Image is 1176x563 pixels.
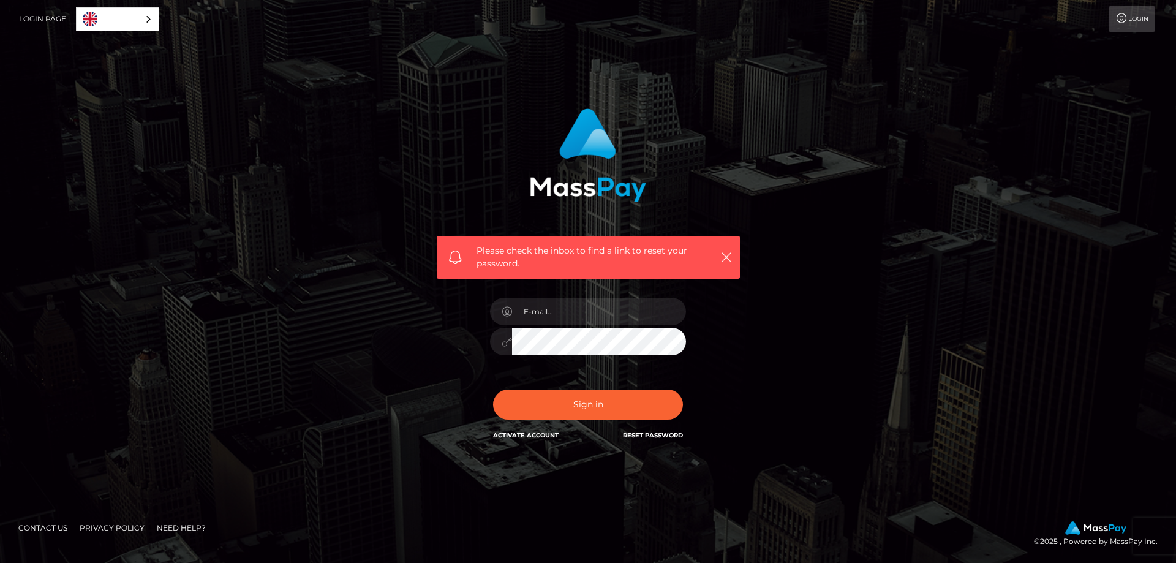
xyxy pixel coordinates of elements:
[493,390,683,420] button: Sign in
[623,431,683,439] a: Reset Password
[75,518,149,537] a: Privacy Policy
[76,7,159,31] aside: Language selected: English
[19,6,66,32] a: Login Page
[76,7,159,31] div: Language
[13,518,72,537] a: Contact Us
[493,431,559,439] a: Activate Account
[1109,6,1155,32] a: Login
[77,8,159,31] a: English
[530,108,646,202] img: MassPay Login
[1065,521,1126,535] img: MassPay
[1034,521,1167,548] div: © 2025 , Powered by MassPay Inc.
[152,518,211,537] a: Need Help?
[477,244,700,270] span: Please check the inbox to find a link to reset your password.
[512,298,686,325] input: E-mail...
